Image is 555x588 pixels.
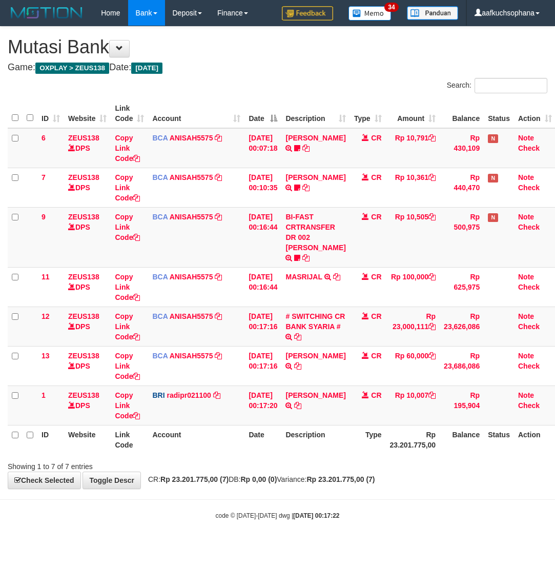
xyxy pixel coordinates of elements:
[37,425,64,454] th: ID
[285,173,345,181] a: [PERSON_NAME]
[64,346,111,386] td: DPS
[285,273,322,281] a: MASRIJAL
[37,99,64,128] th: ID: activate to sort column ascending
[428,173,436,181] a: Copy Rp 10,361 to clipboard
[281,99,350,128] th: Description: activate to sort column ascending
[447,78,547,93] label: Search:
[215,273,222,281] a: Copy ANISAH5575 to clipboard
[170,273,213,281] a: ANISAH5575
[170,173,213,181] a: ANISAH5575
[475,78,547,93] input: Search:
[518,223,540,231] a: Check
[68,134,99,142] a: ZEUS138
[8,472,81,489] a: Check Selected
[64,207,111,267] td: DPS
[302,254,310,262] a: Copy BI-FAST CRTRANSFER DR 002 AFIF SUPRAYITNO to clipboard
[386,99,440,128] th: Amount: activate to sort column ascending
[428,213,436,221] a: Copy Rp 10,505 to clipboard
[35,63,109,74] span: OXPLAY > ZEUS138
[428,134,436,142] a: Copy Rp 10,791 to clipboard
[244,128,281,168] td: [DATE] 00:07:18
[518,283,540,291] a: Check
[244,425,281,454] th: Date
[8,5,86,21] img: MOTION_logo.png
[488,134,498,143] span: Has Note
[111,99,148,128] th: Link Code: activate to sort column ascending
[285,391,345,399] a: [PERSON_NAME]
[244,99,281,128] th: Date: activate to sort column descending
[440,307,484,346] td: Rp 23,626,086
[518,312,534,320] a: Note
[115,134,140,163] a: Copy Link Code
[170,134,213,142] a: ANISAH5575
[148,425,244,454] th: Account
[488,174,498,183] span: Has Note
[42,173,46,181] span: 7
[64,307,111,346] td: DPS
[244,207,281,267] td: [DATE] 00:16:44
[428,322,436,331] a: Copy Rp 23,000,111 to clipboard
[148,99,244,128] th: Account: activate to sort column ascending
[64,168,111,207] td: DPS
[244,168,281,207] td: [DATE] 00:10:35
[64,128,111,168] td: DPS
[131,63,162,74] span: [DATE]
[83,472,141,489] a: Toggle Descr
[428,352,436,360] a: Copy Rp 60,000 to clipboard
[371,173,381,181] span: CR
[42,273,50,281] span: 11
[428,273,436,281] a: Copy Rp 100,000 to clipboard
[350,99,386,128] th: Type: activate to sort column ascending
[8,63,547,73] h4: Game: Date:
[64,99,111,128] th: Website: activate to sort column ascending
[68,273,99,281] a: ZEUS138
[152,134,168,142] span: BCA
[386,267,440,307] td: Rp 100,000
[518,401,540,410] a: Check
[440,425,484,454] th: Balance
[371,273,381,281] span: CR
[484,425,514,454] th: Status
[64,386,111,425] td: DPS
[371,134,381,142] span: CR
[68,391,99,399] a: ZEUS138
[333,273,340,281] a: Copy MASRIJAL to clipboard
[386,425,440,454] th: Rp 23.201.775,00
[440,386,484,425] td: Rp 195,904
[386,207,440,267] td: Rp 10,505
[215,312,222,320] a: Copy ANISAH5575 to clipboard
[294,333,301,341] a: Copy # SWITCHING CR BANK SYARIA # to clipboard
[282,6,333,21] img: Feedback.jpg
[64,267,111,307] td: DPS
[484,99,514,128] th: Status
[371,352,381,360] span: CR
[518,391,534,399] a: Note
[152,273,168,281] span: BCA
[170,312,213,320] a: ANISAH5575
[440,168,484,207] td: Rp 440,470
[42,352,50,360] span: 13
[518,173,534,181] a: Note
[167,391,211,399] a: radipr021100
[42,391,46,399] span: 1
[371,312,381,320] span: CR
[115,173,140,202] a: Copy Link Code
[294,362,301,370] a: Copy SUJA WIJAYANDI to clipboard
[170,213,213,221] a: ANISAH5575
[68,173,99,181] a: ZEUS138
[518,352,534,360] a: Note
[115,312,140,341] a: Copy Link Code
[518,273,534,281] a: Note
[518,322,540,331] a: Check
[115,352,140,380] a: Copy Link Code
[42,312,50,320] span: 12
[518,213,534,221] a: Note
[350,425,386,454] th: Type
[42,213,46,221] span: 9
[371,213,381,221] span: CR
[302,144,310,152] a: Copy ARIFS EFENDI to clipboard
[152,391,165,399] span: BRI
[384,3,398,12] span: 34
[281,425,350,454] th: Description
[215,134,222,142] a: Copy ANISAH5575 to clipboard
